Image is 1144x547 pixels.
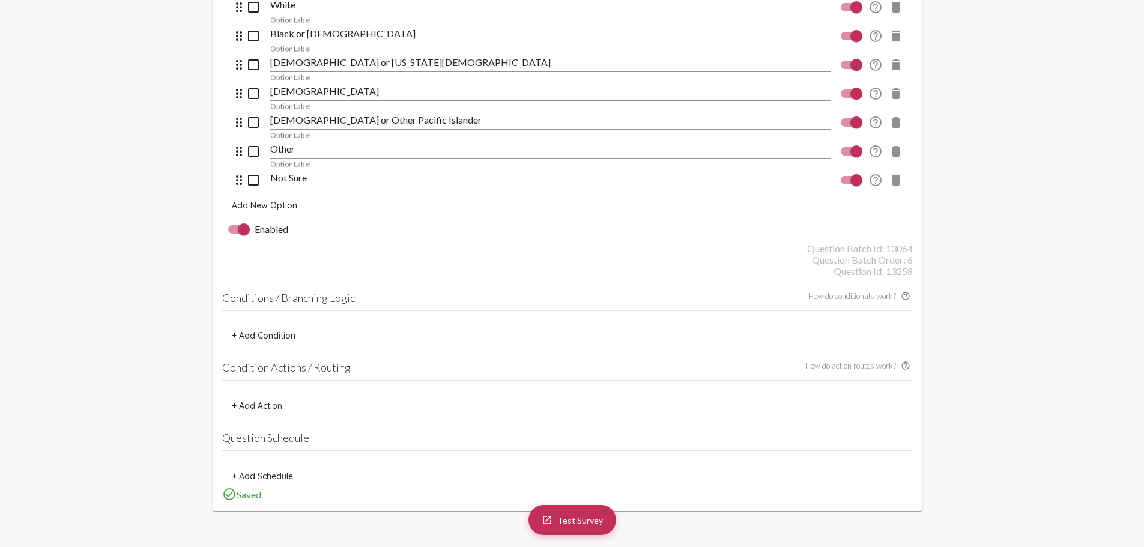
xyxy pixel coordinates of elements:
[222,361,913,381] h4: Condition Actions / Routing
[246,144,261,159] mat-icon: check_box_outline_blank
[232,29,246,43] mat-icon: drag_indicator
[889,115,903,130] mat-icon: delete
[889,144,903,159] mat-icon: delete
[889,29,903,43] mat-icon: delete
[868,173,883,187] mat-icon: help_outline
[868,115,883,130] mat-icon: help_outline
[222,265,913,277] div: Question Id: 13258
[889,173,903,187] mat-icon: delete
[222,487,237,501] mat-icon: check_circle_outline
[808,291,913,303] span: How do conditionals work?
[232,86,246,101] mat-icon: drag_indicator
[246,86,261,101] mat-icon: check_box_outline_blank
[255,222,288,237] span: Enabled
[232,173,246,187] mat-icon: drag_indicator
[246,115,261,130] mat-icon: check_box_outline_blank
[222,195,307,216] button: Add New Option
[232,471,293,482] span: + Add Schedule
[222,465,303,487] button: + Add Schedule
[889,58,903,72] mat-icon: delete
[222,254,913,265] div: Question Batch Order: 6
[232,58,246,72] mat-icon: drag_indicator
[868,58,883,72] mat-icon: help_outline
[805,361,913,373] span: Action routing help
[232,200,297,211] span: Add New Option
[889,86,903,101] mat-icon: delete
[222,395,292,417] button: + Add Action
[868,86,883,101] mat-icon: help_outline
[868,29,883,43] mat-icon: help_outline
[222,431,913,451] h4: Question Schedule
[528,505,616,535] a: Test Survey
[222,487,913,501] div: Saved
[542,515,552,525] mat-icon: launch
[232,400,282,411] span: + Add Action
[246,58,261,72] mat-icon: check_box_outline_blank
[246,29,261,43] mat-icon: check_box_outline_blank
[901,361,913,373] mat-icon: help_outline
[901,291,913,303] mat-icon: Conditional help
[232,115,246,130] mat-icon: drag_indicator
[557,515,603,525] span: Test Survey
[868,144,883,159] mat-icon: help_outline
[246,173,261,187] mat-icon: check_box_outline_blank
[222,243,913,254] div: Question Batch Id: 13064
[222,291,913,311] h4: Conditions / Branching Logic
[232,330,295,341] span: + Add Condition
[222,325,305,346] button: + Add Condition
[232,144,246,159] mat-icon: drag_indicator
